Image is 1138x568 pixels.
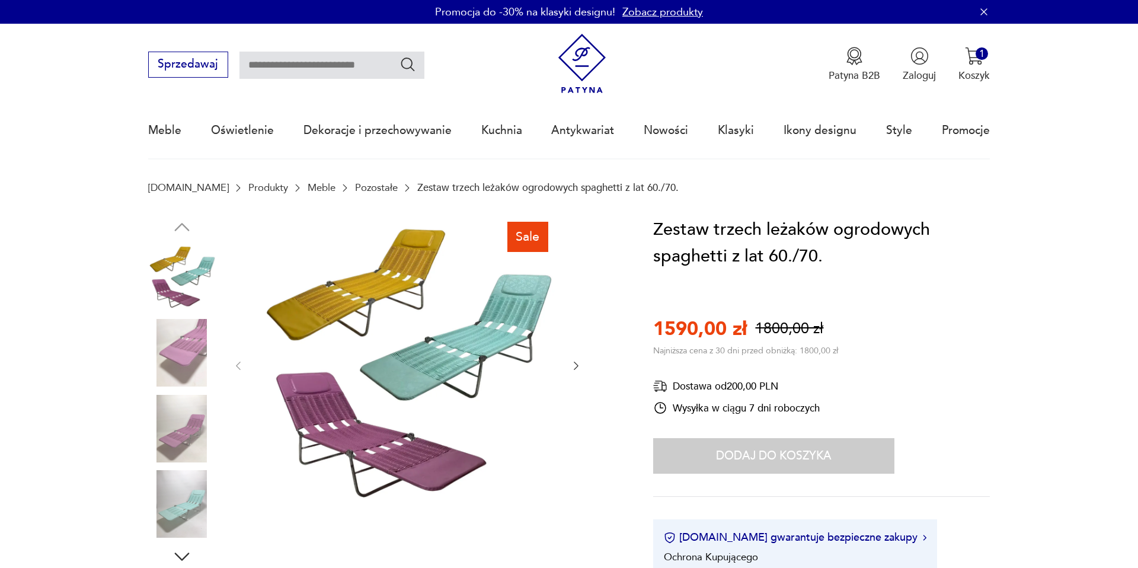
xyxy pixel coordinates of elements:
[417,182,679,193] p: Zestaw trzech leżaków ogrodowych spaghetti z lat 60./70.
[958,47,990,82] button: 1Koszyk
[903,47,936,82] button: Zaloguj
[259,216,556,513] img: Zdjęcie produktu Zestaw trzech leżaków ogrodowych spaghetti z lat 60./70.
[923,535,926,541] img: Ikona strzałki w prawo
[976,47,988,60] div: 1
[664,532,676,544] img: Ikona certyfikatu
[308,182,335,193] a: Meble
[965,47,983,65] img: Ikona koszyka
[148,244,216,311] img: Zdjęcie produktu Zestaw trzech leżaków ogrodowych spaghetti z lat 60./70.
[903,69,936,82] p: Zaloguj
[644,103,688,158] a: Nowości
[784,103,856,158] a: Ikony designu
[653,345,838,356] p: Najniższa cena z 30 dni przed obniżką: 1800,00 zł
[653,316,747,342] p: 1590,00 zł
[664,530,926,545] button: [DOMAIN_NAME] gwarantuje bezpieczne zakupy
[148,319,216,387] img: Zdjęcie produktu Zestaw trzech leżaków ogrodowych spaghetti z lat 60./70.
[355,182,398,193] a: Pozostałe
[653,401,820,415] div: Wysyłka w ciągu 7 dni roboczych
[551,103,614,158] a: Antykwariat
[653,379,820,394] div: Dostawa od 200,00 PLN
[755,318,823,339] p: 1800,00 zł
[886,103,912,158] a: Style
[435,5,615,20] p: Promocja do -30% na klasyki designu!
[148,52,228,78] button: Sprzedawaj
[481,103,522,158] a: Kuchnia
[718,103,754,158] a: Klasyki
[942,103,990,158] a: Promocje
[910,47,929,65] img: Ikonka użytkownika
[829,47,880,82] a: Ikona medaluPatyna B2B
[148,103,181,158] a: Meble
[148,470,216,538] img: Zdjęcie produktu Zestaw trzech leżaków ogrodowych spaghetti z lat 60./70.
[507,222,548,251] div: Sale
[148,395,216,462] img: Zdjęcie produktu Zestaw trzech leżaków ogrodowych spaghetti z lat 60./70.
[664,550,758,564] li: Ochrona Kupującego
[653,379,667,394] img: Ikona dostawy
[399,56,417,73] button: Szukaj
[303,103,452,158] a: Dekoracje i przechowywanie
[829,47,880,82] button: Patyna B2B
[845,47,864,65] img: Ikona medalu
[552,34,612,94] img: Patyna - sklep z meblami i dekoracjami vintage
[622,5,703,20] a: Zobacz produkty
[148,182,229,193] a: [DOMAIN_NAME]
[148,60,228,70] a: Sprzedawaj
[829,69,880,82] p: Patyna B2B
[211,103,274,158] a: Oświetlenie
[248,182,288,193] a: Produkty
[958,69,990,82] p: Koszyk
[653,216,990,270] h1: Zestaw trzech leżaków ogrodowych spaghetti z lat 60./70.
